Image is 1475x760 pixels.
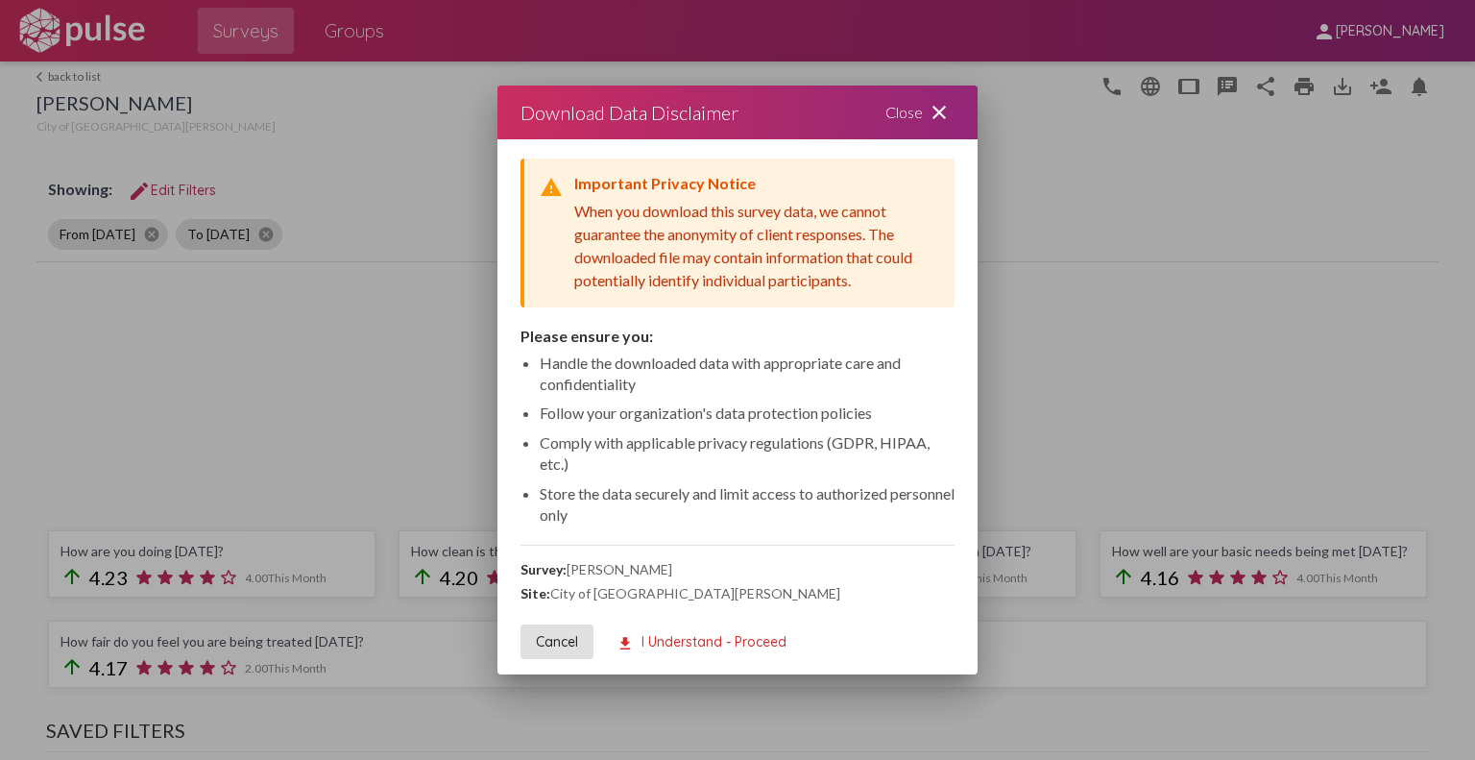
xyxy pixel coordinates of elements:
[540,432,955,476] li: Comply with applicable privacy regulations (GDPR, HIPAA, etc.)
[862,86,978,139] div: Close
[601,625,802,659] button: I Understand - Proceed
[536,633,578,650] span: Cancel
[574,174,939,192] div: Important Privacy Notice
[617,635,634,652] mat-icon: download
[520,327,955,345] div: Please ensure you:
[540,403,955,424] li: Follow your organization's data protection policies
[520,625,593,659] button: Cancel
[520,585,955,601] div: City of [GEOGRAPHIC_DATA][PERSON_NAME]
[617,633,786,650] span: I Understand - Proceed
[574,200,939,292] div: When you download this survey data, we cannot guarantee the anonymity of client responses. The do...
[540,176,563,199] mat-icon: warning
[540,483,955,527] li: Store the data securely and limit access to authorized personnel only
[540,353,955,396] li: Handle the downloaded data with appropriate care and confidentiality
[520,585,550,601] strong: Site:
[928,101,951,124] mat-icon: close
[520,561,567,577] strong: Survey:
[520,97,738,128] div: Download Data Disclaimer
[520,561,955,577] div: [PERSON_NAME]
